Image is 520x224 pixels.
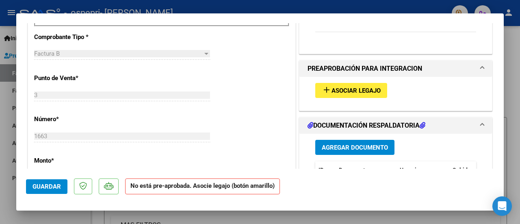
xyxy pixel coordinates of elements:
p: Monto [34,156,110,165]
button: Asociar Legajo [315,83,387,98]
p: Punto de Venta [34,74,110,83]
p: Número [34,115,110,124]
h1: DOCUMENTACIÓN RESPALDATORIA [308,121,425,130]
div: PREAPROBACIÓN PARA INTEGRACION [299,77,492,111]
span: Guardar [32,183,61,190]
span: Factura B [34,50,60,57]
div: Open Intercom Messenger [492,196,512,216]
datatable-header-cell: Subido [449,161,490,179]
span: Agregar Documento [322,144,388,151]
mat-icon: add [322,85,331,95]
span: ID [318,167,324,173]
datatable-header-cell: Usuario [396,161,449,179]
mat-expansion-panel-header: DOCUMENTACIÓN RESPALDATORIA [299,117,492,134]
datatable-header-cell: Documento [336,161,396,179]
p: Comprobante Tipo * [34,33,110,42]
button: Guardar [26,179,67,194]
datatable-header-cell: ID [315,161,336,179]
h1: PREAPROBACIÓN PARA INTEGRACION [308,64,422,74]
button: Agregar Documento [315,140,394,155]
span: Documento [339,167,368,173]
mat-expansion-panel-header: PREAPROBACIÓN PARA INTEGRACION [299,61,492,77]
span: Asociar Legajo [331,87,381,94]
span: Subido [453,167,471,173]
strong: No está pre-aprobada. Asocie legajo (botón amarillo) [125,178,280,194]
span: Usuario [400,167,420,173]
